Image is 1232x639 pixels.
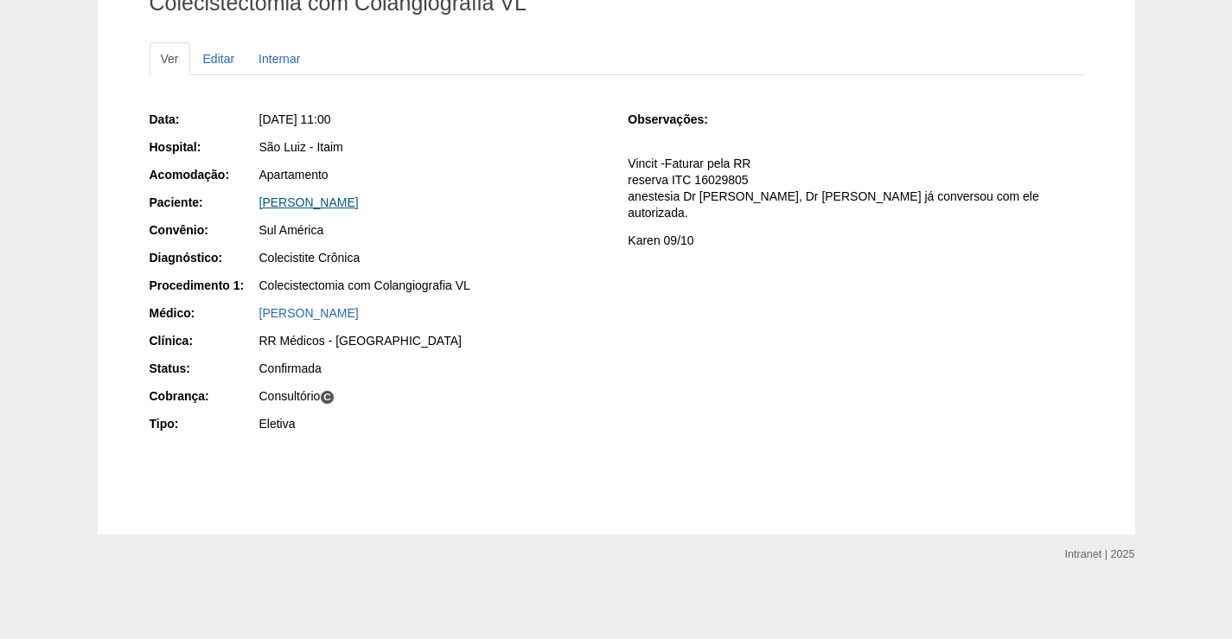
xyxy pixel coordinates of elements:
p: Vincit -Faturar pela RR reserva ITC 16029805 anestesia Dr [PERSON_NAME], Dr [PERSON_NAME] já conv... [628,156,1082,221]
a: Ver [150,42,190,75]
div: São Luiz - Itaim [259,138,604,156]
div: Procedimento 1: [150,277,258,294]
div: Paciente: [150,194,258,211]
div: Observações: [628,111,736,128]
a: [PERSON_NAME] [259,195,359,209]
span: C [320,390,335,405]
a: [PERSON_NAME] [259,306,359,320]
span: [DATE] 11:00 [259,112,331,126]
a: Internar [247,42,311,75]
div: RR Médicos - [GEOGRAPHIC_DATA] [259,332,604,349]
a: Editar [192,42,246,75]
div: Sul América [259,221,604,239]
div: Tipo: [150,415,258,432]
div: Clínica: [150,332,258,349]
div: Apartamento [259,166,604,183]
div: Convênio: [150,221,258,239]
div: Data: [150,111,258,128]
div: Intranet | 2025 [1065,546,1135,563]
p: Karen 09/10 [628,233,1082,249]
div: Consultório [259,387,604,405]
div: Status: [150,360,258,377]
div: Cobrança: [150,387,258,405]
div: Acomodação: [150,166,258,183]
div: Confirmada [259,360,604,377]
div: Hospital: [150,138,258,156]
div: Colecistite Crônica [259,249,604,266]
div: Diagnóstico: [150,249,258,266]
div: Colecistectomia com Colangiografia VL [259,277,604,294]
div: Eletiva [259,415,604,432]
div: Médico: [150,304,258,322]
